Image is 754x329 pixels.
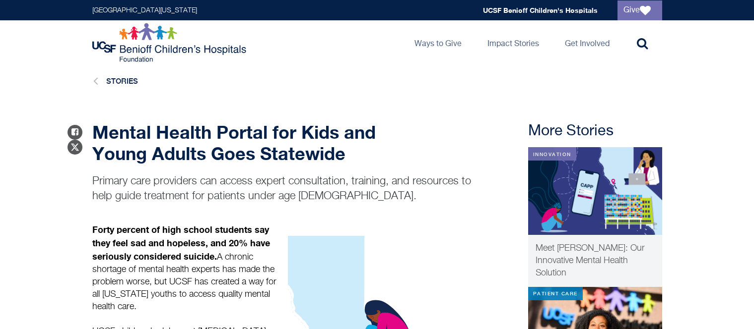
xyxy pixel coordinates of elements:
a: Innovation Meet CAPP Meet [PERSON_NAME]: Our Innovative Mental Health Solution [528,147,662,287]
a: [GEOGRAPHIC_DATA][US_STATE] [92,7,197,14]
div: Patient Care [528,287,583,300]
strong: Mental Health Portal for Kids and Young Adults Goes Statewide [92,121,376,164]
a: Give [617,0,662,20]
div: Innovation [528,147,576,161]
p: Primary care providers can access expert consultation, training, and resources to help guide trea... [92,174,475,204]
a: Impact Stories [480,20,547,65]
img: Meet CAPP [528,147,662,235]
a: Stories [106,77,138,85]
h2: More Stories [528,122,662,140]
a: Get Involved [557,20,617,65]
span: Meet [PERSON_NAME]: Our Innovative Mental Health Solution [536,244,645,277]
img: Logo for UCSF Benioff Children's Hospitals Foundation [92,23,249,62]
strong: Forty percent of high school students say they feel sad and hopeless, and 20% have seriously cons... [92,224,270,262]
a: UCSF Benioff Children's Hospitals [483,6,598,14]
a: Ways to Give [407,20,470,65]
